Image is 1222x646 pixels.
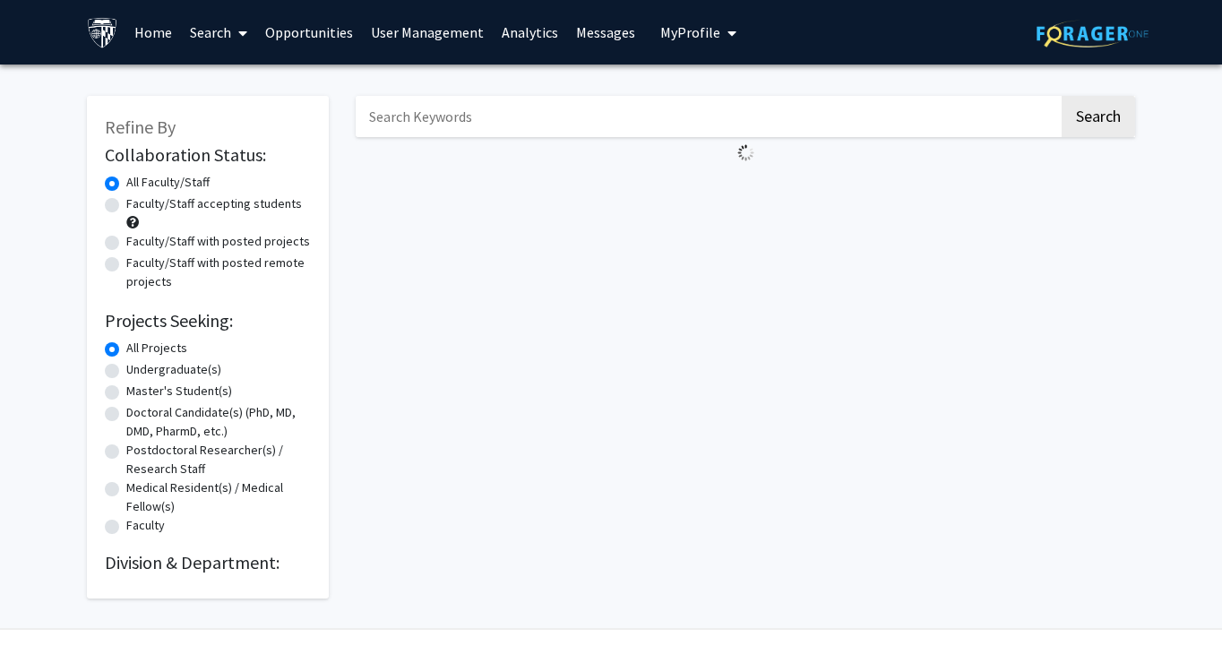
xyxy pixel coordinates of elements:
a: Home [125,1,181,64]
label: Postdoctoral Researcher(s) / Research Staff [126,441,311,478]
button: Search [1062,96,1135,137]
h2: Collaboration Status: [105,144,311,166]
a: Messages [567,1,644,64]
img: Johns Hopkins University Logo [87,17,118,48]
label: Faculty/Staff accepting students [126,194,302,213]
label: Doctoral Candidate(s) (PhD, MD, DMD, PharmD, etc.) [126,403,311,441]
a: Opportunities [256,1,362,64]
input: Search Keywords [356,96,1059,137]
span: Refine By [105,116,176,138]
a: Analytics [493,1,567,64]
span: My Profile [660,23,720,41]
label: Medical Resident(s) / Medical Fellow(s) [126,478,311,516]
label: All Faculty/Staff [126,173,210,192]
h2: Division & Department: [105,552,311,573]
img: ForagerOne Logo [1037,20,1149,47]
label: Undergraduate(s) [126,360,221,379]
label: Master's Student(s) [126,382,232,401]
label: Faculty [126,516,165,535]
nav: Page navigation [356,168,1135,210]
a: Search [181,1,256,64]
h2: Projects Seeking: [105,310,311,332]
label: Faculty/Staff with posted projects [126,232,310,251]
a: User Management [362,1,493,64]
img: Loading [730,137,762,168]
label: All Projects [126,339,187,357]
label: Faculty/Staff with posted remote projects [126,254,311,291]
